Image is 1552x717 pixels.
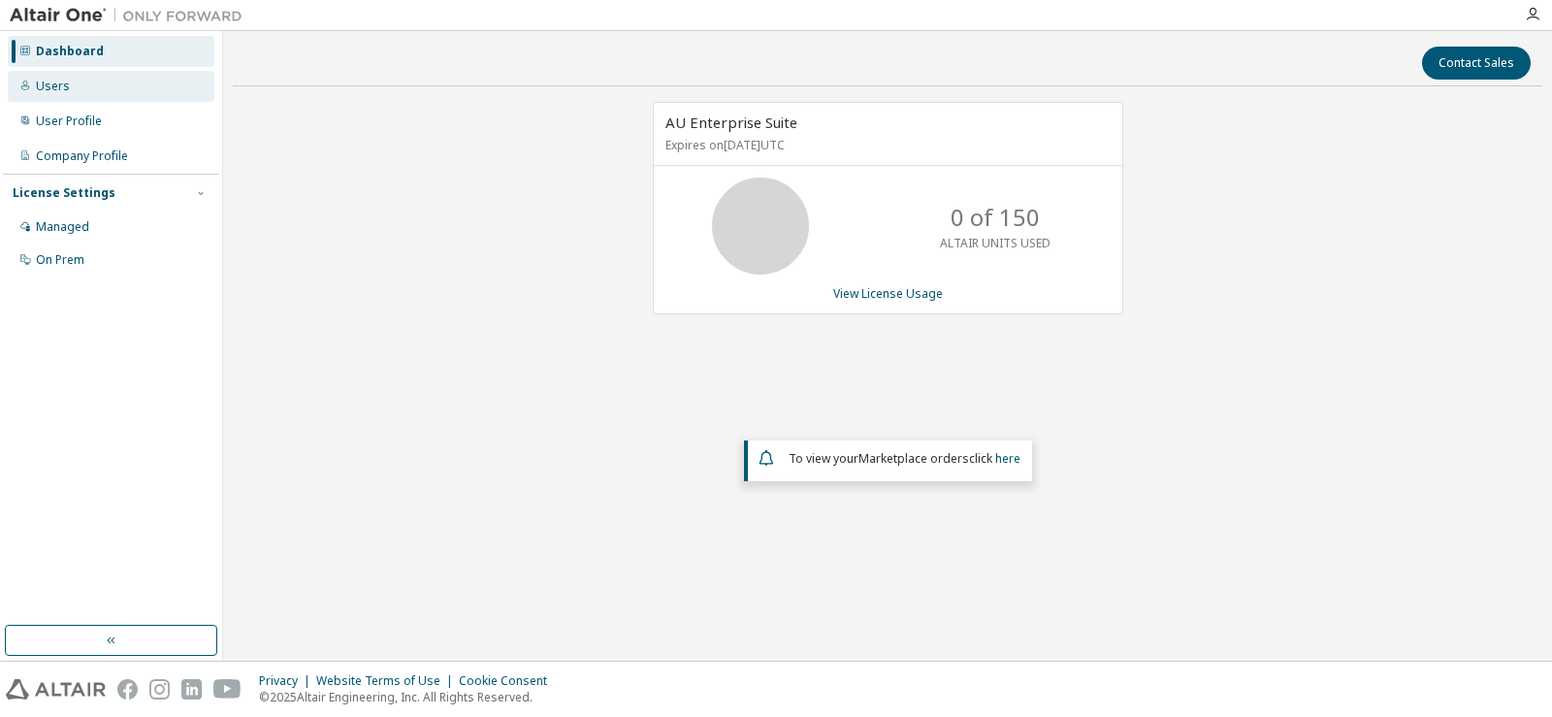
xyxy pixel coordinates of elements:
div: Managed [36,219,89,235]
div: Cookie Consent [459,673,559,689]
p: © 2025 Altair Engineering, Inc. All Rights Reserved. [259,689,559,705]
div: Users [36,79,70,94]
em: Marketplace orders [858,450,969,467]
div: Company Profile [36,148,128,164]
div: On Prem [36,252,84,268]
img: altair_logo.svg [6,679,106,700]
img: linkedin.svg [181,679,202,700]
button: Contact Sales [1422,47,1531,80]
div: Privacy [259,673,316,689]
p: 0 of 150 [951,201,1040,234]
img: Altair One [10,6,252,25]
div: License Settings [13,185,115,201]
div: Website Terms of Use [316,673,459,689]
span: To view your click [789,450,1020,467]
a: View License Usage [833,285,943,302]
img: instagram.svg [149,679,170,700]
div: User Profile [36,114,102,129]
a: here [995,450,1020,467]
p: ALTAIR UNITS USED [940,235,1051,251]
div: Dashboard [36,44,104,59]
p: Expires on [DATE] UTC [665,137,1106,153]
img: youtube.svg [213,679,242,700]
span: AU Enterprise Suite [665,113,797,132]
img: facebook.svg [117,679,138,700]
